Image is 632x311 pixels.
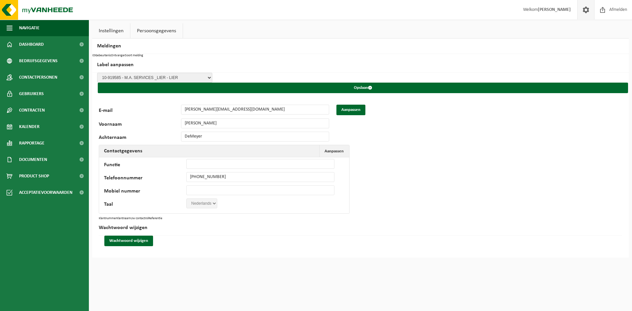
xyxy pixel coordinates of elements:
[104,202,186,208] label: Taal
[99,108,181,115] label: E-mail
[319,145,349,157] button: Aanpassen
[125,54,143,57] th: Soort melding
[19,135,44,151] span: Rapportage
[92,39,629,54] h2: Meldingen
[99,217,117,220] th: Klantnummer
[104,175,186,182] label: Telefoonnummer
[117,217,131,220] th: Klantnaam
[130,23,183,39] a: Persoonsgegevens
[92,54,95,57] th: ID
[92,23,130,39] a: Instellingen
[19,69,57,86] span: Contactpersonen
[99,145,147,157] h2: Contactgegevens
[19,20,39,36] span: Navigatie
[95,54,111,57] th: Gebeurtenis
[92,57,629,73] h2: Label aanpassen
[104,189,186,195] label: Mobiel nummer
[19,168,49,184] span: Product Shop
[104,236,153,246] button: Wachtwoord wijzigen
[19,102,45,118] span: Contracten
[104,162,186,169] label: Functie
[98,83,628,93] button: Opslaan
[99,122,181,128] label: Voornaam
[111,54,125,57] th: Ontvanger
[538,7,571,12] strong: [PERSON_NAME]
[19,53,58,69] span: Bedrijfsgegevens
[19,118,39,135] span: Kalender
[99,220,622,236] h2: Wachtwoord wijzigen
[19,151,47,168] span: Documenten
[148,217,162,220] th: Referentie
[19,86,44,102] span: Gebruikers
[186,198,217,208] select: '; '; ';
[19,184,72,201] span: Acceptatievoorwaarden
[131,217,148,220] th: Uw contactrol
[99,135,181,142] label: Achternaam
[181,105,329,115] input: E-mail
[19,36,44,53] span: Dashboard
[325,149,344,153] span: Aanpassen
[336,105,365,115] button: Aanpassen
